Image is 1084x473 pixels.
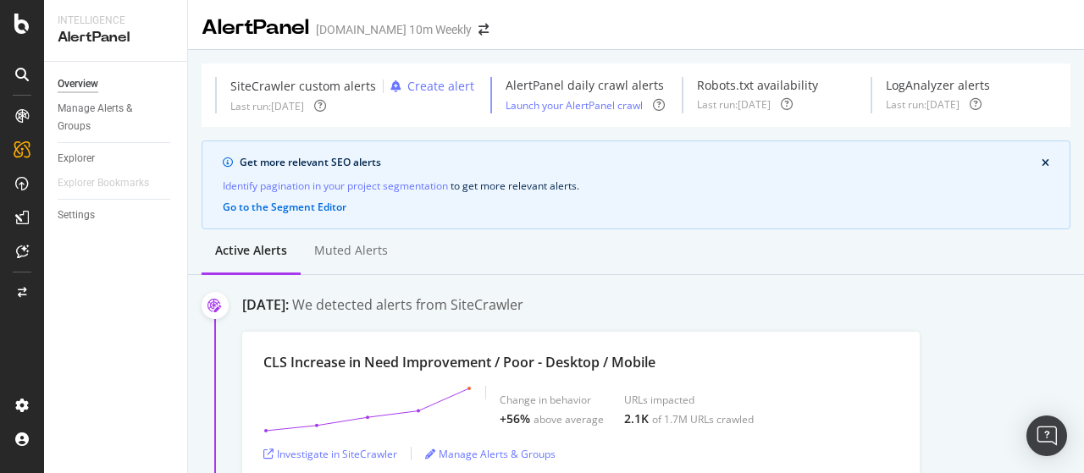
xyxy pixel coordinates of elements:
a: Launch your AlertPanel crawl [506,98,643,113]
button: Launch your AlertPanel crawl [506,97,643,113]
div: Get more relevant SEO alerts [240,155,1042,170]
div: [DOMAIN_NAME] 10m Weekly [316,21,472,38]
div: SiteCrawler custom alerts [230,78,376,95]
div: CLS Increase in Need Improvement / Poor - Desktop / Mobile [263,353,655,372]
button: close banner [1037,154,1054,173]
div: Create alert [407,78,474,95]
div: of 1.7M URLs crawled [652,412,754,426]
a: Manage Alerts & Groups [58,100,175,135]
button: Investigate in SiteCrawler [263,440,397,467]
div: info banner [202,140,1070,229]
div: Settings [58,206,95,224]
div: Intelligence [58,14,174,28]
div: Explorer Bookmarks [58,174,149,192]
button: Manage Alerts & Groups [425,440,556,467]
div: Overview [58,75,98,93]
div: Manage Alerts & Groups [58,100,159,135]
a: Overview [58,75,175,93]
div: Open Intercom Messenger [1026,415,1067,456]
div: arrow-right-arrow-left [478,24,489,36]
a: Explorer Bookmarks [58,174,166,192]
button: Create alert [384,77,474,96]
div: Explorer [58,150,95,168]
a: Identify pagination in your project segmentation [223,177,448,195]
div: Active alerts [215,242,287,259]
div: LogAnalyzer alerts [886,77,990,94]
a: Settings [58,206,175,224]
div: We detected alerts from SiteCrawler [292,295,523,315]
div: Change in behavior [500,393,604,407]
div: AlertPanel daily crawl alerts [506,77,665,94]
div: Robots.txt availability [697,77,818,94]
button: Go to the Segment Editor [223,201,346,213]
div: above average [534,412,604,426]
div: URLs impacted [624,393,754,407]
div: AlertPanel [58,28,174,47]
div: Last run: [DATE] [697,97,771,112]
a: Explorer [58,150,175,168]
div: AlertPanel [202,14,309,42]
div: Last run: [DATE] [886,97,960,112]
div: Muted alerts [314,242,388,259]
a: Investigate in SiteCrawler [263,447,397,461]
div: [DATE]: [242,295,289,315]
div: Last run: [DATE] [230,99,304,113]
div: 2.1K [624,410,649,427]
div: to get more relevant alerts . [223,177,1049,195]
div: +56% [500,410,530,427]
a: Manage Alerts & Groups [425,447,556,461]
